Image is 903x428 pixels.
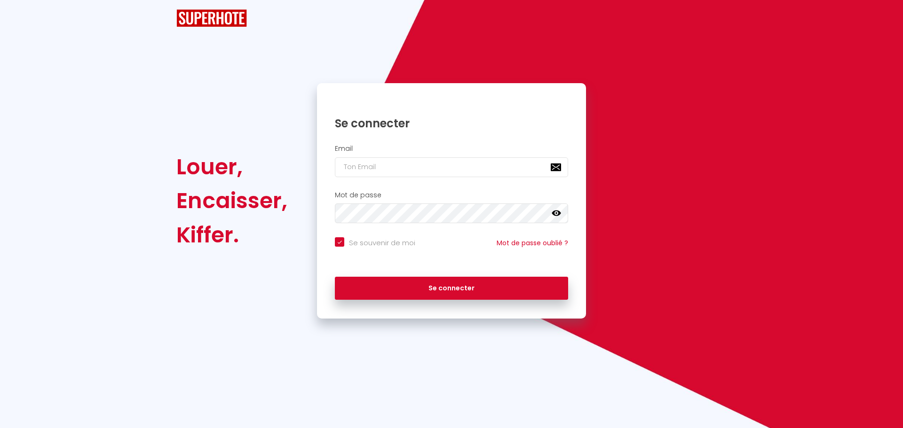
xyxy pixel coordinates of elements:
[335,157,568,177] input: Ton Email
[176,150,287,184] div: Louer,
[176,9,247,27] img: SuperHote logo
[176,218,287,252] div: Kiffer.
[497,238,568,248] a: Mot de passe oublié ?
[335,116,568,131] h1: Se connecter
[176,184,287,218] div: Encaisser,
[335,277,568,300] button: Se connecter
[335,145,568,153] h2: Email
[335,191,568,199] h2: Mot de passe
